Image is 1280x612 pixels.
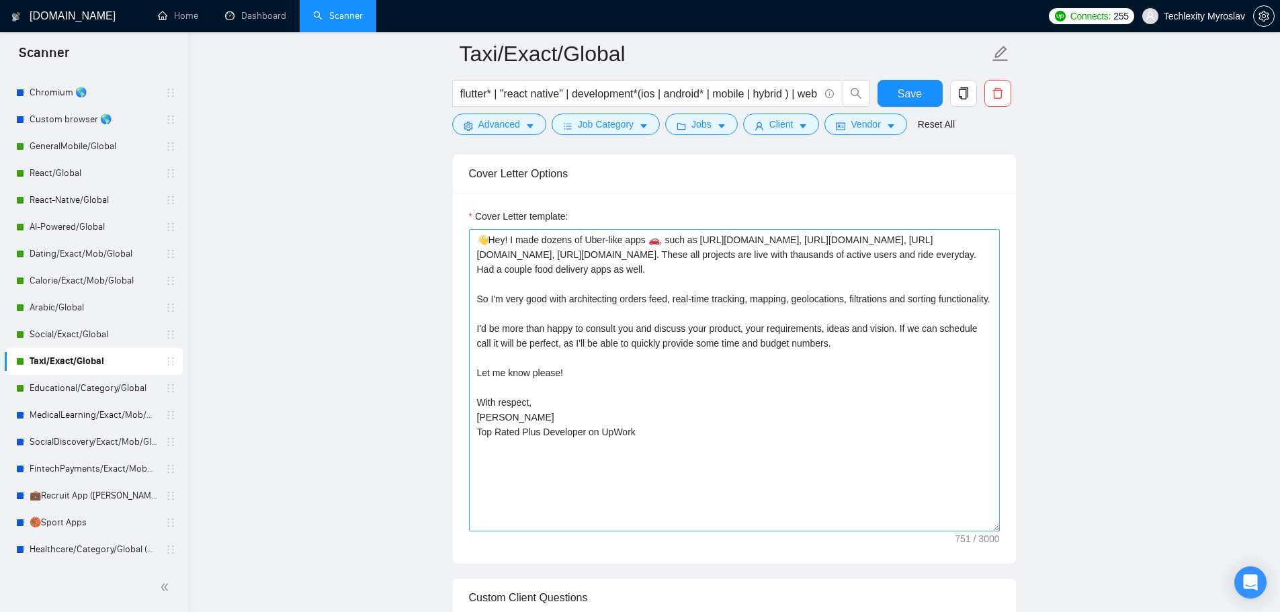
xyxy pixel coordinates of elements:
button: delete [984,80,1011,107]
span: Client [769,117,794,132]
button: barsJob Categorycaret-down [552,114,660,135]
span: Jobs [691,117,712,132]
span: Job Category [578,117,634,132]
span: holder [165,383,176,394]
span: caret-down [717,121,726,131]
span: edit [992,45,1009,62]
label: Cover Letter template: [469,209,568,224]
span: Vendor [851,117,880,132]
span: holder [165,410,176,421]
span: Save [898,85,922,102]
a: React-Native/Global [30,187,157,214]
a: Chromium 🌎 [30,79,157,106]
input: Scanner name... [460,37,989,71]
span: holder [165,302,176,313]
button: setting [1253,5,1275,27]
span: info-circle [825,89,834,98]
span: folder [677,121,686,131]
span: holder [165,141,176,152]
span: holder [165,222,176,232]
span: copy [951,87,976,99]
a: Social/Exact/Global [30,321,157,348]
span: search [843,87,869,99]
a: setting [1253,11,1275,21]
span: caret-down [639,121,648,131]
span: user [1146,11,1155,21]
span: holder [165,437,176,447]
button: idcardVendorcaret-down [824,114,906,135]
span: Advanced [478,117,520,132]
span: holder [165,249,176,259]
button: settingAdvancedcaret-down [452,114,546,135]
img: upwork-logo.png [1055,11,1066,21]
a: Reset All [918,117,955,132]
a: dashboardDashboard [225,10,286,21]
a: Educational/Category/Global [30,375,157,402]
span: setting [1254,11,1274,21]
button: Save [878,80,943,107]
img: logo [11,6,21,28]
a: Healthcare/Category/Global (Andrii) [30,536,157,563]
a: Taxi/Exact/Global [30,348,157,375]
span: Scanner [8,43,80,71]
span: holder [165,329,176,340]
span: caret-down [525,121,535,131]
span: idcard [836,121,845,131]
a: Dating/Exact/Mob/Global [30,241,157,267]
span: holder [165,490,176,501]
span: 255 [1113,9,1128,24]
span: holder [165,544,176,555]
span: user [755,121,764,131]
button: search [843,80,869,107]
a: MedicalLearning/Exact/Mob/Global (Andrii) [30,402,157,429]
div: Open Intercom Messenger [1234,566,1267,599]
a: Calorie/Exact/Mob/Global [30,267,157,294]
button: folderJobscaret-down [665,114,738,135]
span: delete [985,87,1011,99]
span: Connects: [1070,9,1111,24]
a: homeHome [158,10,198,21]
span: holder [165,356,176,367]
a: Arabic/Global [30,294,157,321]
textarea: Cover Letter template: [469,229,1000,531]
span: caret-down [886,121,896,131]
a: Custom browser 🌎 [30,106,157,133]
span: setting [464,121,473,131]
button: userClientcaret-down [743,114,820,135]
span: holder [165,168,176,179]
a: AI-Powered/Global [30,214,157,241]
a: searchScanner [313,10,363,21]
span: double-left [160,580,173,594]
a: SocialDiscovery/Exact/Mob/Global (Andrii) [30,429,157,455]
span: holder [165,87,176,98]
span: holder [165,195,176,206]
span: holder [165,114,176,125]
span: caret-down [798,121,808,131]
a: GeneralMobile/Global [30,133,157,160]
span: holder [165,275,176,286]
button: copy [950,80,977,107]
span: holder [165,517,176,528]
a: FintechPayments/Exact/Mob+Web/Global (Andrii) [30,455,157,482]
a: 💼Recruit App ([PERSON_NAME]) [30,482,157,509]
span: bars [563,121,572,131]
span: holder [165,464,176,474]
div: Cover Letter Options [469,155,1000,193]
a: 🏀Sport Apps [30,509,157,536]
a: React/Global [30,160,157,187]
input: Search Freelance Jobs... [460,85,819,102]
